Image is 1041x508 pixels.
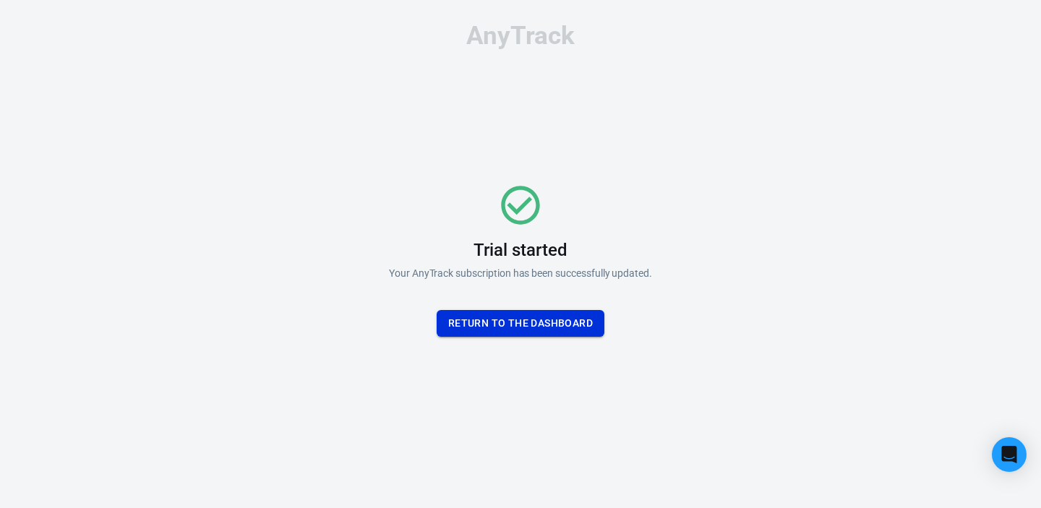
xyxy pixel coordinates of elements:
h3: Trial started [474,240,567,260]
button: Return To the dashboard [437,310,604,337]
p: Your AnyTrack subscription has been successfully updated. [389,266,652,281]
div: Open Intercom Messenger [992,437,1027,472]
div: AnyTrack [304,23,737,48]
